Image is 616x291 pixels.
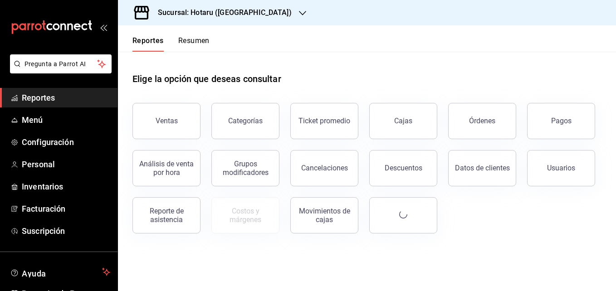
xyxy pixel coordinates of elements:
div: Pestañas de navegación [132,36,210,52]
button: Movimientos de cajas [290,197,358,233]
div: Cajas [394,116,413,126]
span: Ayuda [22,267,98,277]
button: Ventas [132,103,200,139]
div: Grupos modificadores [217,160,274,177]
div: Órdenes [469,116,495,125]
button: Usuarios [527,150,595,186]
a: Pregunta a Parrot AI [6,66,112,75]
div: Reporte de asistencia [138,207,195,224]
div: Costos y márgenes [217,207,274,224]
font: Personal [22,160,55,169]
a: Cajas [369,103,437,139]
button: Categorías [211,103,279,139]
font: Inventarios [22,182,63,191]
div: Cancelaciones [301,164,348,172]
button: Análisis de venta por hora [132,150,200,186]
div: Movimientos de cajas [296,207,352,224]
font: Suscripción [22,226,65,236]
div: Descuentos [385,164,422,172]
div: Categorías [228,116,263,125]
button: Resumen [178,36,210,52]
button: Pregunta a Parrot AI [10,54,112,73]
div: Datos de clientes [455,164,510,172]
font: Reportes [132,36,164,45]
h1: Elige la opción que deseas consultar [132,72,281,86]
button: Pagos [527,103,595,139]
button: Contrata inventarios para ver este reporte [211,197,279,233]
button: Órdenes [448,103,516,139]
button: Reporte de asistencia [132,197,200,233]
div: Pagos [551,116,572,125]
div: Análisis de venta por hora [138,160,195,177]
font: Reportes [22,93,55,102]
div: Ventas [156,116,178,125]
span: Pregunta a Parrot AI [24,59,98,69]
h3: Sucursal: Hotaru ([GEOGRAPHIC_DATA]) [151,7,292,18]
button: Grupos modificadores [211,150,279,186]
font: Facturación [22,204,65,213]
div: Ticket promedio [298,116,350,125]
button: open_drawer_menu [100,24,107,31]
button: Datos de clientes [448,150,516,186]
button: Ticket promedio [290,103,358,139]
font: Configuración [22,137,74,147]
button: Descuentos [369,150,437,186]
div: Usuarios [547,164,575,172]
font: Menú [22,115,43,125]
button: Cancelaciones [290,150,358,186]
